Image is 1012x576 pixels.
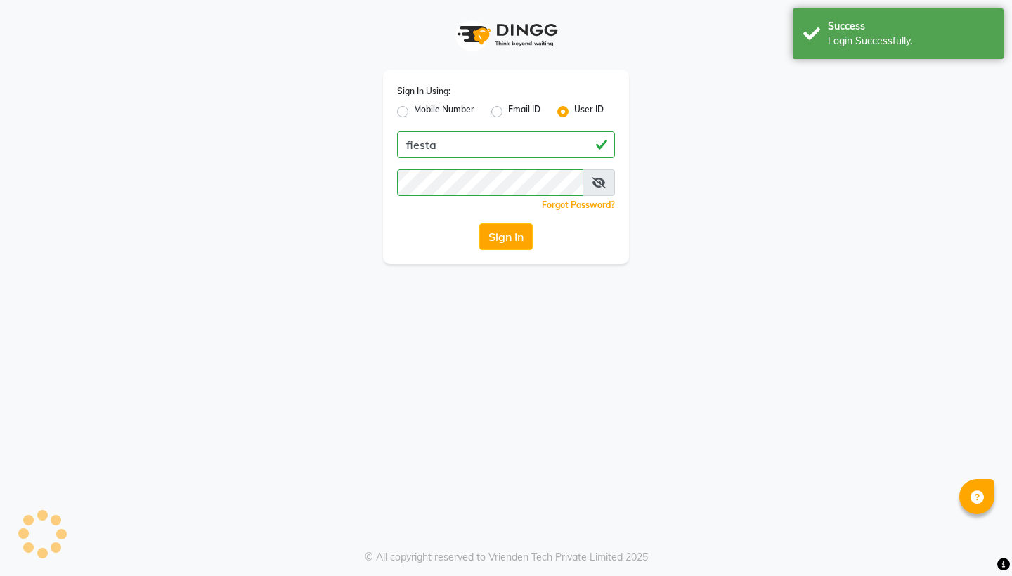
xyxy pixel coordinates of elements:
[414,103,474,120] label: Mobile Number
[397,85,450,98] label: Sign In Using:
[508,103,540,120] label: Email ID
[828,34,993,48] div: Login Successfully.
[397,131,615,158] input: Username
[574,103,604,120] label: User ID
[953,520,998,562] iframe: chat widget
[828,19,993,34] div: Success
[450,14,562,55] img: logo1.svg
[542,199,615,210] a: Forgot Password?
[397,169,583,196] input: Username
[479,223,533,250] button: Sign In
